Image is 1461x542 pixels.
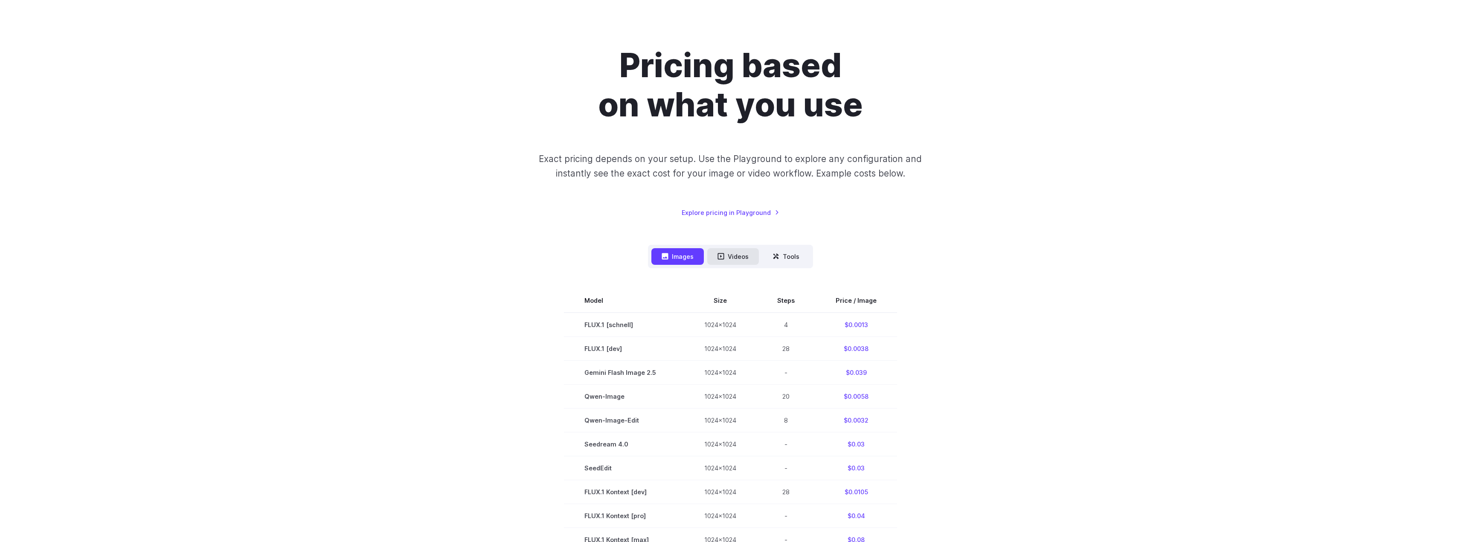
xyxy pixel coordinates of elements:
[757,432,815,456] td: -
[493,46,968,125] h1: Pricing based on what you use
[815,480,897,504] td: $0.0105
[682,208,779,217] a: Explore pricing in Playground
[815,456,897,480] td: $0.03
[757,456,815,480] td: -
[757,480,815,504] td: 28
[22,22,61,29] div: Domain: [URL]
[815,432,897,456] td: $0.03
[564,480,684,504] td: FLUX.1 Kontext [dev]
[564,313,684,337] td: FLUX.1 [schnell]
[24,14,42,20] div: v 4.0.25
[523,152,938,180] p: Exact pricing depends on your setup. Use the Playground to explore any configuration and instantl...
[651,248,704,265] button: Images
[684,361,757,385] td: 1024x1024
[757,313,815,337] td: 4
[815,289,897,313] th: Price / Image
[757,289,815,313] th: Steps
[564,432,684,456] td: Seedream 4.0
[85,49,92,56] img: tab_keywords_by_traffic_grey.svg
[815,385,897,409] td: $0.0058
[707,248,759,265] button: Videos
[815,504,897,528] td: $0.04
[14,22,20,29] img: website_grey.svg
[684,409,757,432] td: 1024x1024
[757,337,815,361] td: 28
[815,337,897,361] td: $0.0038
[757,504,815,528] td: -
[684,504,757,528] td: 1024x1024
[815,361,897,385] td: $0.039
[757,409,815,432] td: 8
[684,480,757,504] td: 1024x1024
[584,368,663,377] span: Gemini Flash Image 2.5
[684,337,757,361] td: 1024x1024
[757,385,815,409] td: 20
[564,409,684,432] td: Qwen-Image-Edit
[684,313,757,337] td: 1024x1024
[564,289,684,313] th: Model
[684,432,757,456] td: 1024x1024
[564,504,684,528] td: FLUX.1 Kontext [pro]
[23,49,30,56] img: tab_domain_overview_orange.svg
[564,456,684,480] td: SeedEdit
[815,409,897,432] td: $0.0032
[94,50,144,56] div: Keywords by Traffic
[14,14,20,20] img: logo_orange.svg
[762,248,810,265] button: Tools
[684,385,757,409] td: 1024x1024
[684,289,757,313] th: Size
[564,385,684,409] td: Qwen-Image
[32,50,76,56] div: Domain Overview
[684,456,757,480] td: 1024x1024
[564,337,684,361] td: FLUX.1 [dev]
[757,361,815,385] td: -
[815,313,897,337] td: $0.0013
